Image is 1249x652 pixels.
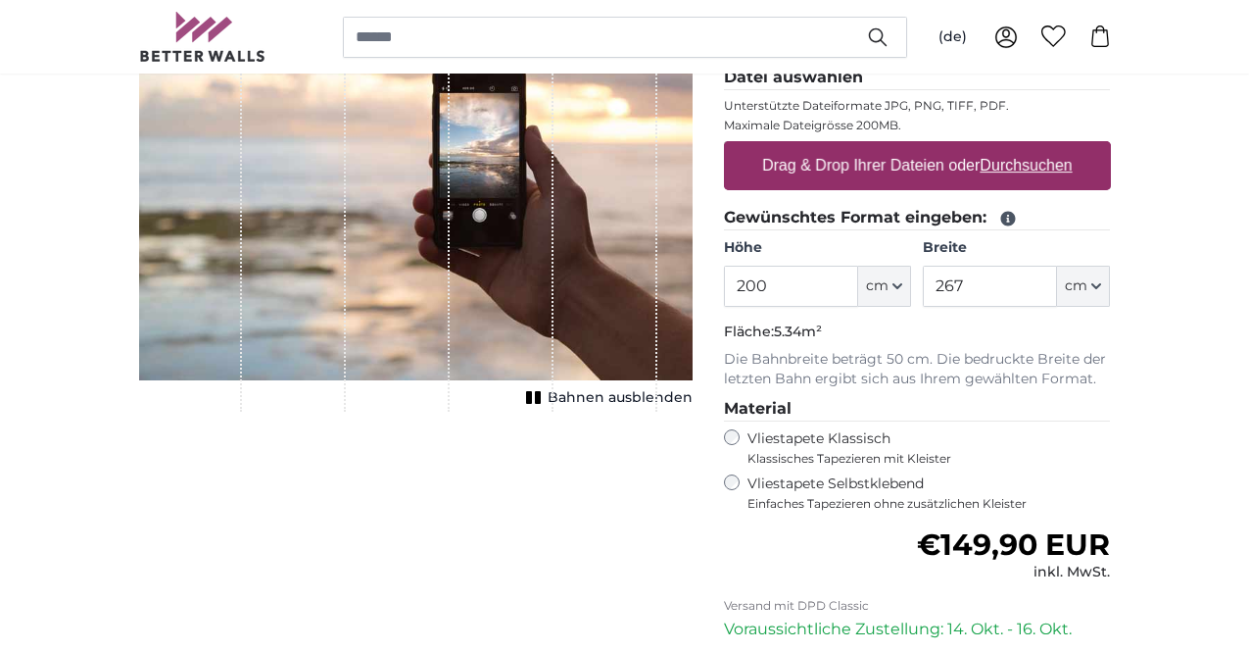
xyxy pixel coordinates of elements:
[724,98,1111,114] p: Unterstützte Dateiformate JPG, PNG, TIFF, PDF.
[754,146,1081,185] label: Drag & Drop Ihrer Dateien oder
[724,598,1111,614] p: Versand mit DPD Classic
[747,496,1111,512] span: Einfaches Tapezieren ohne zusätzlichen Kleister
[980,157,1072,174] u: Durchsuchen
[917,527,1110,563] span: €149,90 EUR
[724,118,1111,133] p: Maximale Dateigrösse 200MB.
[724,350,1111,389] p: Die Bahnbreite beträgt 50 cm. Die bedruckte Breite der letzten Bahn ergibt sich aus Ihrem gewählt...
[747,475,1111,512] label: Vliestapete Selbstklebend
[866,276,889,296] span: cm
[774,323,822,340] span: 5.34m²
[923,238,1110,258] label: Breite
[724,66,1111,90] legend: Datei auswählen
[724,397,1111,422] legend: Material
[1065,276,1087,296] span: cm
[917,563,1110,582] div: inkl. MwSt.
[139,12,266,62] img: Betterwalls
[1057,266,1110,307] button: cm
[724,323,1111,342] p: Fläche:
[747,429,1094,467] label: Vliestapete Klassisch
[747,451,1094,467] span: Klassisches Tapezieren mit Kleister
[858,266,911,307] button: cm
[724,618,1111,641] p: Voraussichtliche Zustellung: 14. Okt. - 16. Okt.
[724,206,1111,230] legend: Gewünschtes Format eingeben:
[923,20,983,55] button: (de)
[724,238,911,258] label: Höhe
